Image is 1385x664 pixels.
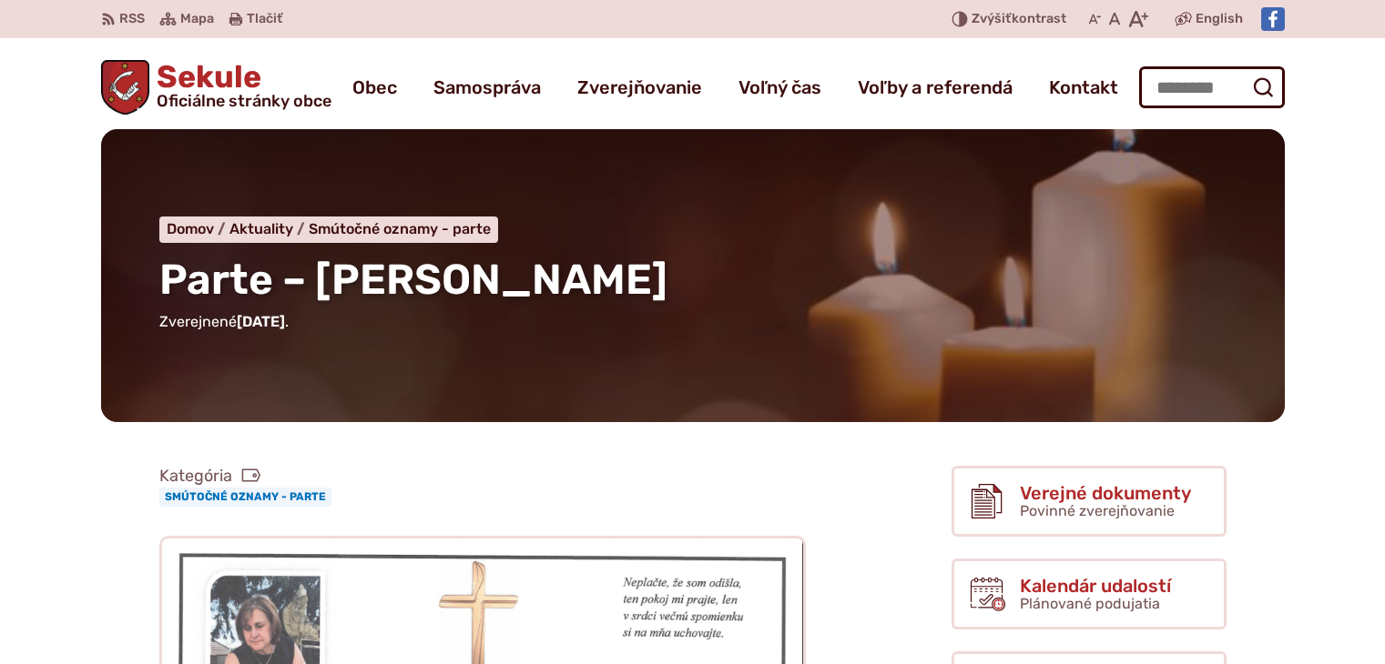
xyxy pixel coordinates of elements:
a: Voľby a referendá [858,62,1013,113]
p: Zverejnené . [159,310,1227,334]
span: Parte – [PERSON_NAME] [159,255,667,305]
span: Plánované podujatia [1020,595,1160,612]
a: Samospráva [433,62,541,113]
span: Tlačiť [247,12,282,27]
a: Zverejňovanie [577,62,702,113]
span: RSS [119,8,145,30]
span: Oficiálne stránky obce [157,93,331,109]
span: Verejné dokumenty [1020,483,1191,503]
span: Zvýšiť [972,11,1012,26]
a: Verejné dokumenty Povinné zverejňovanie [952,466,1227,537]
span: Aktuality [229,220,293,237]
span: Domov [167,220,214,237]
img: Prejsť na domovskú stránku [101,60,150,115]
a: Aktuality [229,220,309,237]
a: Logo Sekule, prejsť na domovskú stránku. [101,60,332,115]
span: Kategória [159,466,339,487]
span: Sekule [149,62,331,109]
a: Voľný čas [738,62,821,113]
a: Obec [352,62,397,113]
span: kontrast [972,12,1066,27]
a: Domov [167,220,229,237]
a: Kontakt [1049,62,1118,113]
span: Kalendár udalostí [1020,576,1171,596]
a: English [1192,8,1247,30]
span: [DATE] [237,313,285,330]
span: Povinné zverejňovanie [1020,502,1175,519]
span: English [1196,8,1243,30]
img: Prejsť na Facebook stránku [1261,7,1285,31]
a: Smútočné oznamy - parte [159,488,331,506]
a: Kalendár udalostí Plánované podujatia [952,558,1227,629]
span: Mapa [180,8,214,30]
a: Smútočné oznamy - parte [309,220,491,237]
